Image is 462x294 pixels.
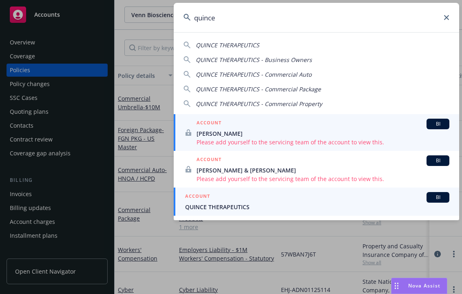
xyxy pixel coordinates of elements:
[391,278,402,294] div: Drag to move
[197,175,449,183] span: Please add yourself to the servicing team of the account to view this.
[197,155,221,165] h5: ACCOUNT
[196,71,312,78] span: QUINCE THERAPEUTICS - Commercial Auto
[430,157,446,164] span: BI
[174,3,459,32] input: Search...
[196,85,321,93] span: QUINCE THERAPEUTICS - Commercial Package
[174,114,459,151] a: ACCOUNTBI[PERSON_NAME]Please add yourself to the servicing team of the account to view this.
[174,188,459,216] a: ACCOUNTBIQUINCE THERAPEUTICS
[185,203,449,211] span: QUINCE THERAPEUTICS
[197,129,449,138] span: [PERSON_NAME]
[197,166,449,175] span: [PERSON_NAME] & [PERSON_NAME]
[391,278,447,294] button: Nova Assist
[174,151,459,188] a: ACCOUNTBI[PERSON_NAME] & [PERSON_NAME]Please add yourself to the servicing team of the account to...
[196,100,322,108] span: QUINCE THERAPEUTICS - Commercial Property
[197,119,221,128] h5: ACCOUNT
[196,41,259,49] span: QUINCE THERAPEUTICS
[430,194,446,201] span: BI
[185,192,210,202] h5: ACCOUNT
[196,56,312,64] span: QUINCE THERAPEUTICS - Business Owners
[430,120,446,128] span: BI
[197,138,449,146] span: Please add yourself to the servicing team of the account to view this.
[408,282,440,289] span: Nova Assist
